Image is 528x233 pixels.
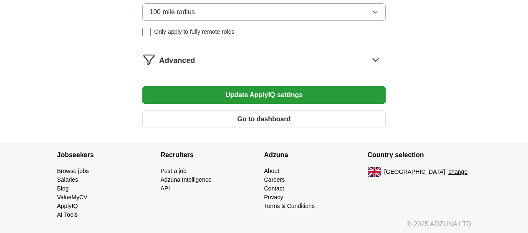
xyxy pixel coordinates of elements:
[264,185,284,192] a: Contact
[57,194,88,200] a: ValueMyCV
[154,28,234,36] span: Only apply to fully remote roles
[448,168,467,176] button: change
[264,203,315,209] a: Terms & Conditions
[142,3,385,21] button: 100 mile radius
[264,194,283,200] a: Privacy
[368,143,471,167] h4: Country selection
[57,185,69,192] a: Blog
[149,7,195,17] span: 100 mile radius
[384,168,445,176] span: [GEOGRAPHIC_DATA]
[161,176,212,183] a: Adzuna Intelligence
[264,176,285,183] a: Careers
[142,53,156,66] img: filter
[142,86,385,104] button: Update ApplyIQ settings
[368,167,381,177] img: UK flag
[161,185,170,192] a: API
[142,110,385,128] button: Go to dashboard
[161,168,187,174] a: Post a job
[159,55,195,66] span: Advanced
[57,203,78,209] a: ApplyIQ
[57,176,78,183] a: Salaries
[57,211,78,218] a: AI Tools
[142,28,151,36] input: Only apply to fully remote roles
[57,168,89,174] a: Browse jobs
[264,168,280,174] a: About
